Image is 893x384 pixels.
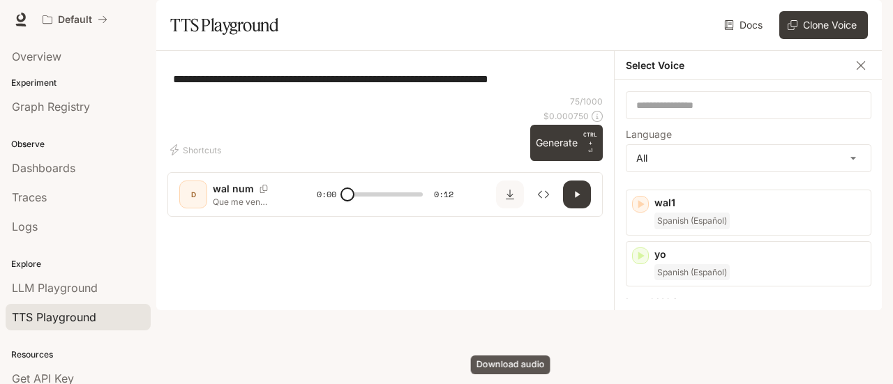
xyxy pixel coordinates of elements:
[570,95,603,107] p: 75 / 1000
[167,139,227,161] button: Shortcuts
[58,14,92,26] p: Default
[543,110,589,122] p: $ 0.000750
[654,264,730,281] span: Spanish (Español)
[779,11,868,39] button: Clone Voice
[170,11,278,39] h1: TTS Playground
[530,125,603,161] button: GenerateCTRL +⏎
[626,130,672,139] p: Language
[530,181,557,208] button: Inspect
[626,298,871,307] p: Inworld Voices
[182,183,204,206] div: D
[213,182,254,196] p: wal num
[583,130,597,147] p: CTRL +
[654,196,865,210] p: wal1
[254,185,273,193] button: Copy Voice ID
[496,181,524,208] button: Download audio
[626,145,871,171] div: All
[213,196,283,208] p: Que me ven brujas ? dejen el [DEMOGRAPHIC_DATA]! vallan hacer oficios, buenos para nada
[434,187,453,201] span: 0:12
[721,11,768,39] a: Docs
[36,6,114,33] button: All workspaces
[583,130,597,155] p: ⏎
[654,247,865,261] p: yo
[317,187,336,201] span: 0:00
[654,213,730,229] span: Spanish (Español)
[471,355,550,374] div: Download audio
